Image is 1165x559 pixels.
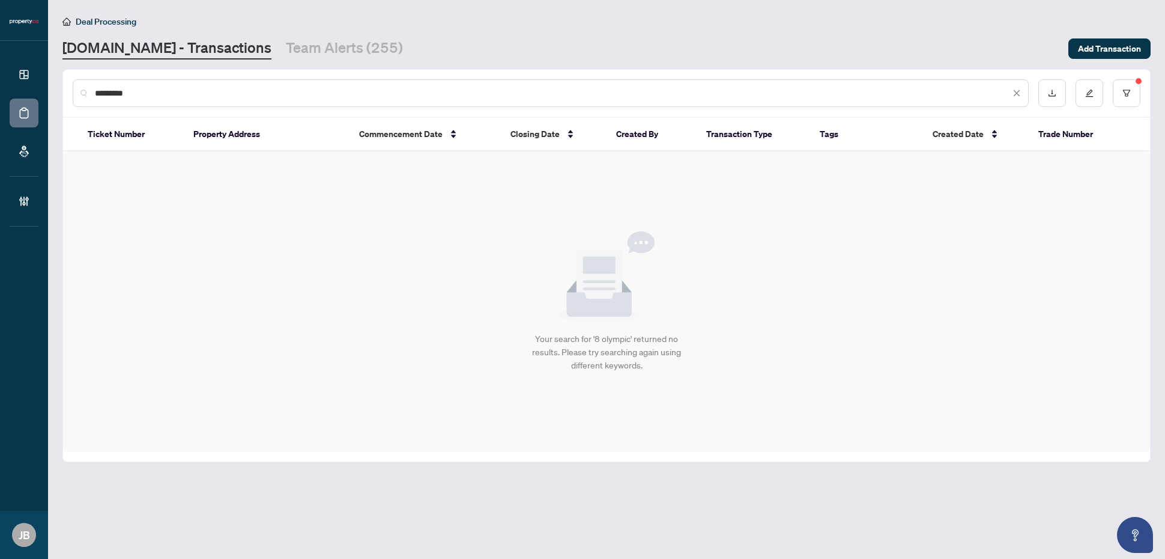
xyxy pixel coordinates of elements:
[1048,89,1056,97] span: download
[810,118,923,151] th: Tags
[697,118,809,151] th: Transaction Type
[607,118,697,151] th: Created By
[1078,39,1141,58] span: Add Transaction
[1012,89,1021,97] span: close
[1113,79,1140,107] button: filter
[76,16,136,27] span: Deal Processing
[10,18,38,25] img: logo
[19,527,30,543] span: JB
[501,118,607,151] th: Closing Date
[184,118,349,151] th: Property Address
[286,38,403,60] a: Team Alerts (255)
[1085,89,1094,97] span: edit
[1117,517,1153,553] button: Open asap
[62,17,71,26] span: home
[349,118,500,151] th: Commencement Date
[1122,89,1131,97] span: filter
[359,127,443,141] span: Commencement Date
[558,231,655,323] img: Null State Icon
[78,118,184,151] th: Ticket Number
[933,127,984,141] span: Created Date
[510,127,560,141] span: Closing Date
[62,38,271,60] a: [DOMAIN_NAME] - Transactions
[1029,118,1134,151] th: Trade Number
[525,332,688,372] div: Your search for '8 olympic' returned no results. Please try searching again using different keywo...
[1076,79,1103,107] button: edit
[1038,79,1066,107] button: download
[1068,38,1151,59] button: Add Transaction
[923,118,1029,151] th: Created Date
